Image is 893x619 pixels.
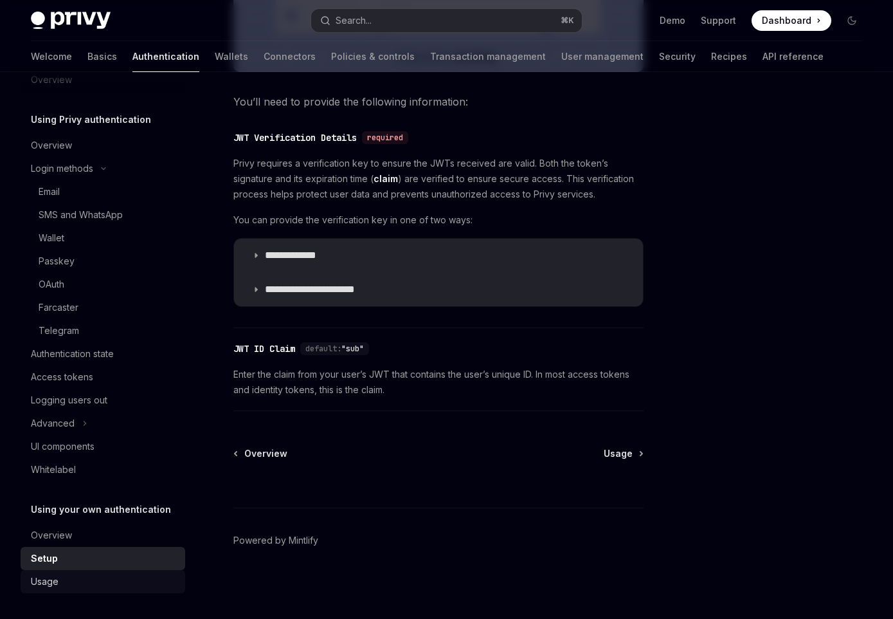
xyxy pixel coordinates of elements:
[264,41,316,72] a: Connectors
[21,226,185,250] a: Wallet
[21,203,185,226] a: SMS and WhatsApp
[233,131,357,144] div: JWT Verification Details
[39,323,79,338] div: Telegram
[39,254,75,269] div: Passkey
[21,319,185,342] a: Telegram
[21,365,185,389] a: Access tokens
[233,534,318,547] a: Powered by Mintlify
[21,570,185,593] a: Usage
[31,138,72,153] div: Overview
[233,342,295,355] div: JWT ID Claim
[39,300,78,315] div: Farcaster
[31,346,114,362] div: Authentication state
[39,277,64,292] div: OAuth
[752,10,831,31] a: Dashboard
[21,342,185,365] a: Authentication state
[244,447,287,460] span: Overview
[21,180,185,203] a: Email
[132,41,199,72] a: Authentication
[31,41,72,72] a: Welcome
[21,524,185,547] a: Overview
[21,250,185,273] a: Passkey
[31,369,93,385] div: Access tokens
[21,458,185,481] a: Whitelabel
[31,416,75,431] div: Advanced
[233,156,644,202] span: Privy requires a verification key to ensure the JWTs received are valid. Both the token’s signatu...
[233,93,644,111] span: You’ll need to provide the following information:
[21,547,185,570] a: Setup
[604,447,633,460] span: Usage
[39,184,60,199] div: Email
[21,389,185,412] a: Logging users out
[39,230,64,246] div: Wallet
[341,344,364,354] span: "sub"
[39,207,123,223] div: SMS and WhatsApp
[31,551,58,566] div: Setup
[305,344,341,354] span: default:
[331,41,415,72] a: Policies & controls
[31,112,151,127] h5: Using Privy authentication
[311,9,581,32] button: Search...⌘K
[762,14,811,27] span: Dashboard
[604,447,642,460] a: Usage
[31,439,95,454] div: UI components
[233,367,644,398] span: Enter the claim from your user’s JWT that contains the user’s unique ID. In most access tokens an...
[21,273,185,296] a: OAuth
[701,14,736,27] a: Support
[561,15,574,26] span: ⌘ K
[31,161,93,176] div: Login methods
[430,41,546,72] a: Transaction management
[362,131,408,144] div: required
[31,12,111,30] img: dark logo
[31,462,76,477] div: Whitelabel
[21,134,185,157] a: Overview
[374,173,398,185] a: claim
[31,528,72,543] div: Overview
[87,41,117,72] a: Basics
[31,393,107,408] div: Logging users out
[31,574,59,589] div: Usage
[31,502,171,517] h5: Using your own authentication
[233,212,644,228] span: You can provide the verification key in one of two ways:
[842,10,862,31] button: Toggle dark mode
[235,447,287,460] a: Overview
[660,14,685,27] a: Demo
[711,41,747,72] a: Recipes
[215,41,248,72] a: Wallets
[659,41,696,72] a: Security
[762,41,824,72] a: API reference
[21,296,185,319] a: Farcaster
[21,435,185,458] a: UI components
[561,41,644,72] a: User management
[336,13,372,28] div: Search...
